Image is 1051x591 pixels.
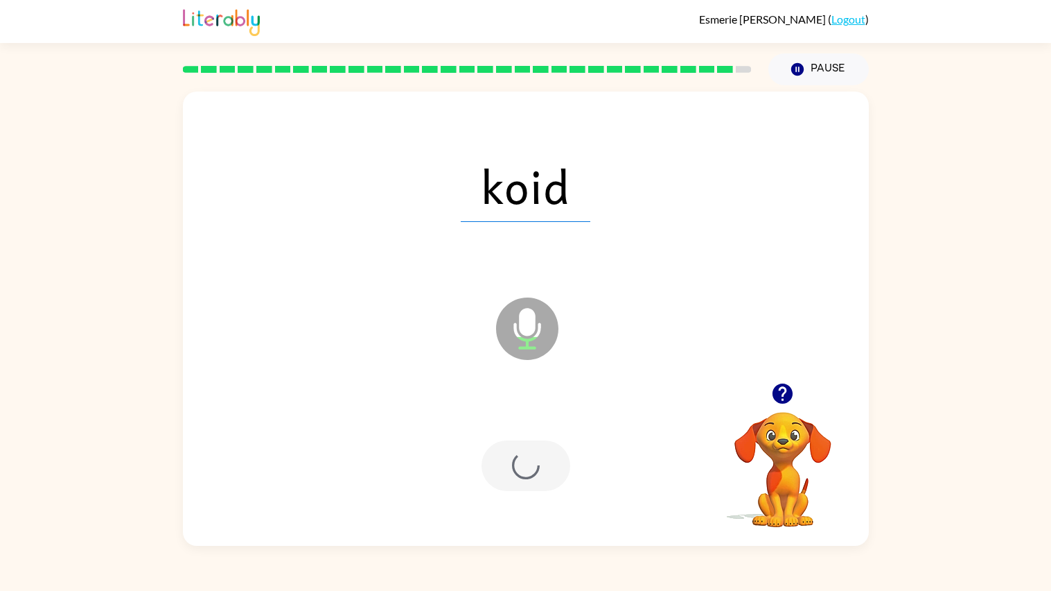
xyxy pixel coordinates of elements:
[831,12,865,26] a: Logout
[699,12,828,26] span: Esmerie [PERSON_NAME]
[714,391,852,529] video: Your browser must support playing .mp4 files to use Literably. Please try using another browser.
[461,150,590,222] span: koid
[699,12,869,26] div: ( )
[768,53,869,85] button: Pause
[183,6,260,36] img: Literably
